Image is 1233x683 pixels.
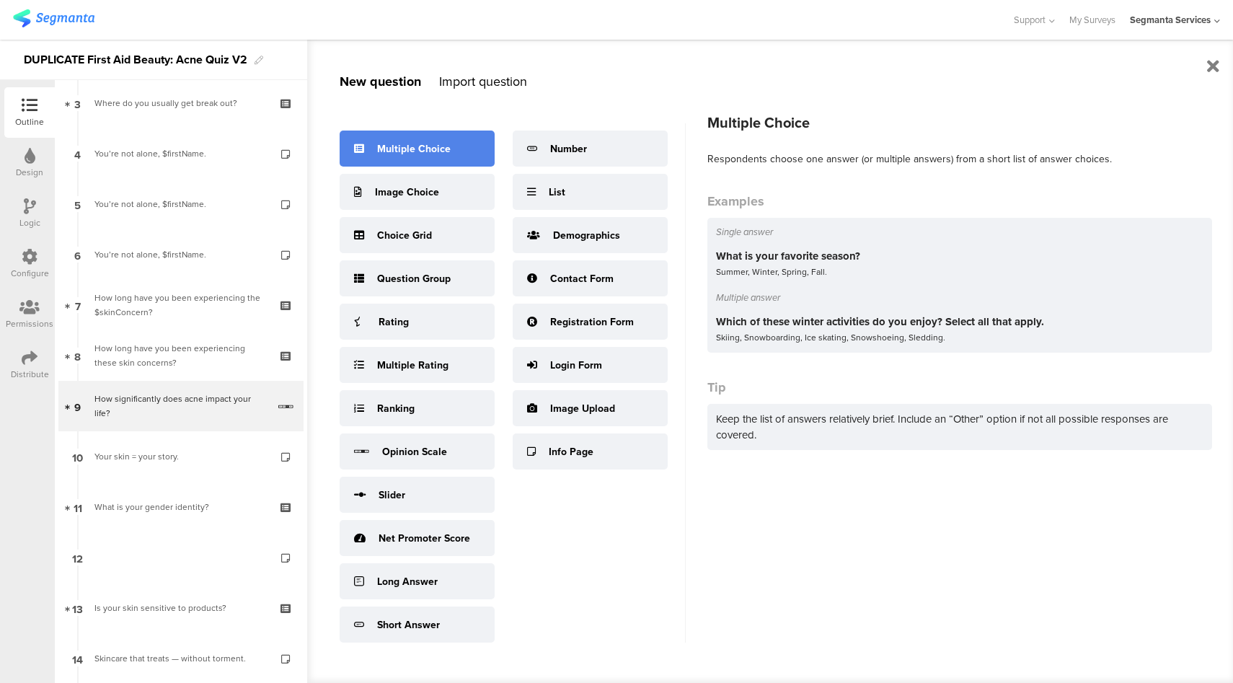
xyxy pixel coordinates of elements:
div: How long have you been experiencing the $skinConcern? [94,291,267,320]
div: Info Page [549,444,593,459]
div: Skincare that treats — without torment. [94,651,267,666]
div: Short Answer [377,617,440,633]
span: 11 [74,499,82,515]
div: You’re not alone, $firstName. [94,247,267,262]
div: You’re not alone, $firstName. [94,146,267,161]
div: Long Answer [377,574,438,589]
div: Net Promoter Score [379,531,470,546]
span: Support [1014,13,1046,27]
div: Distribute [11,368,49,381]
div: Which of these winter activities do you enjoy? Select all that apply. [716,314,1203,330]
div: Rating [379,314,409,330]
div: What is your gender identity? [94,500,267,514]
div: Segmanta Services [1130,13,1211,27]
a: 6 You’re not alone, $firstName. [58,229,304,280]
div: Opinion Scale [382,444,447,459]
div: Multiple answer [716,291,1203,304]
div: Image Upload [550,401,615,416]
div: Outline [15,115,44,128]
span: 10 [72,449,83,464]
div: Multiple Choice [377,141,451,157]
span: 3 [74,95,81,111]
div: Configure [11,267,49,280]
div: Registration Form [550,314,634,330]
div: What is your favorite season? [716,248,1203,264]
span: 12 [72,550,83,565]
div: How significantly does acne impact your life? [94,392,268,420]
a: 3 Where do you usually get break out? [58,78,304,128]
div: Number [550,141,587,157]
span: 6 [74,247,81,263]
div: Single answer [716,225,1203,239]
span: 4 [74,146,81,162]
div: List [549,185,565,200]
a: 13 Is your skin sensitive to products? [58,583,304,633]
div: Question Group [377,271,451,286]
a: 8 How long have you been experiencing these skin concerns? [58,330,304,381]
div: Ranking [377,401,415,416]
div: Logic [19,216,40,229]
div: Summer, Winter, Spring, Fall. [716,264,1203,280]
div: Image Choice [375,185,439,200]
a: 9 How significantly does acne impact your life? [58,381,304,431]
div: Design [16,166,43,179]
div: Respondents choose one answer (or multiple answers) from a short list of answer choices. [707,151,1212,167]
div: Your skin = your story. [94,449,267,464]
span: 7 [75,297,81,313]
div: Skiing, Snowboarding, Ice skating, Snowshoeing, Sledding. [716,330,1203,345]
span: 8 [74,348,81,363]
div: DUPLICATE First Aid Beauty: Acne Quiz V2 [24,48,247,71]
span: 5 [74,196,81,212]
div: Multiple Rating [377,358,448,373]
div: Tip [707,378,1212,397]
div: Permissions [6,317,53,330]
div: Is your skin sensitive to products? [94,601,267,615]
a: 11 What is your gender identity? [58,482,304,532]
div: Contact Form [550,271,614,286]
a: 12 [58,532,304,583]
div: Demographics [553,228,620,243]
div: Keep the list of answers relatively brief. Include an “Other” option if not all possible response... [707,404,1212,450]
a: 10 Your skin = your story. [58,431,304,482]
div: Choice Grid [377,228,432,243]
div: Examples [707,192,1212,211]
img: segmanta logo [13,9,94,27]
div: Multiple Choice [707,112,1212,133]
a: 5 You’re not alone, $firstName. [58,179,304,229]
div: Import question [439,72,527,91]
div: New question [340,72,421,91]
div: You’re not alone, $firstName. [94,197,267,211]
span: 9 [74,398,81,414]
div: Where do you usually get break out? [94,96,267,110]
span: 14 [72,651,83,666]
span: 13 [72,600,83,616]
a: 7 How long have you been experiencing the $skinConcern? [58,280,304,330]
a: 4 You’re not alone, $firstName. [58,128,304,179]
div: Login Form [550,358,602,373]
div: How long have you been experiencing these skin concerns? [94,341,267,370]
div: Slider [379,488,405,503]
